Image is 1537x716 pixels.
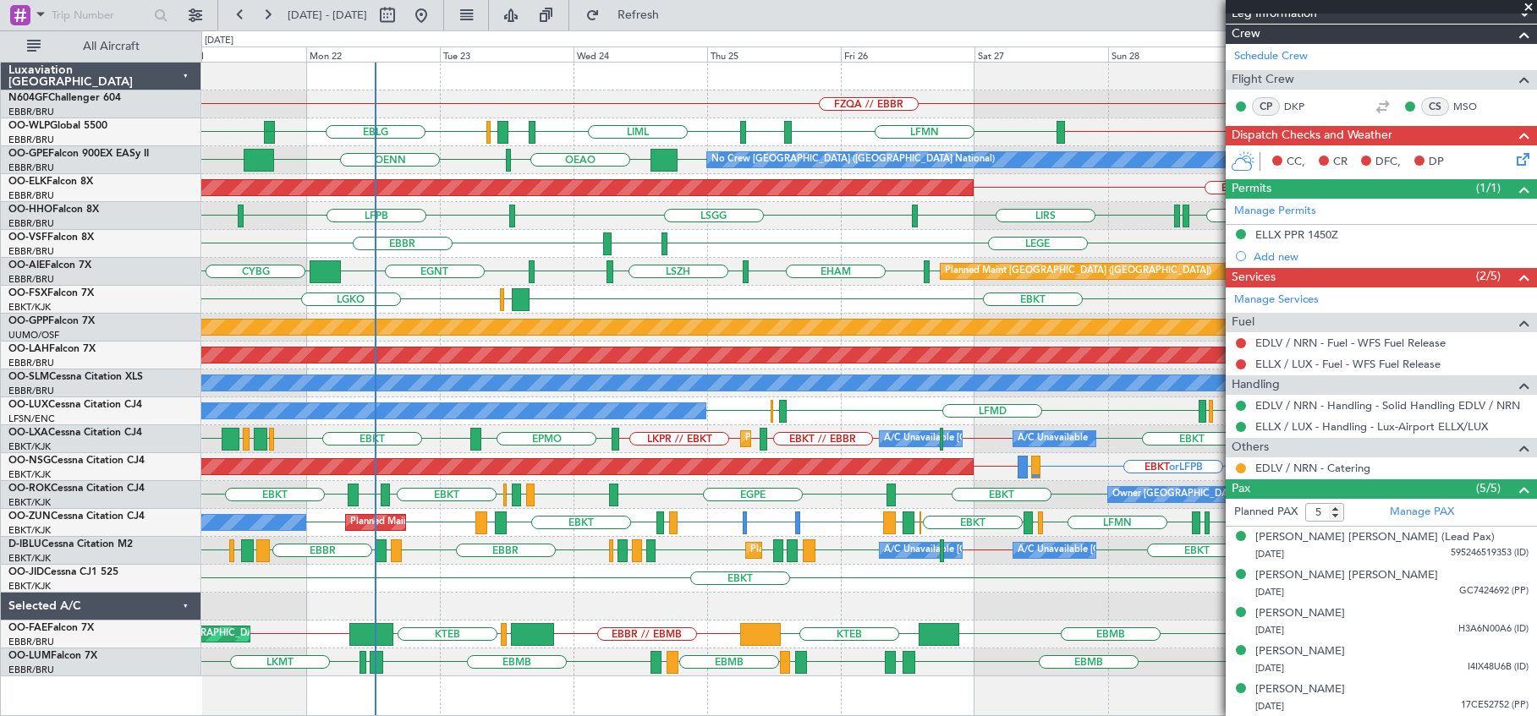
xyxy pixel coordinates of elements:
[707,46,841,62] div: Thu 25
[8,484,51,494] span: OO-ROK
[8,288,47,298] span: OO-FSX
[8,623,94,633] a: OO-FAEFalcon 7X
[8,205,99,215] a: OO-HHOFalcon 8X
[8,567,44,577] span: OO-JID
[1232,268,1276,287] span: Services
[1232,70,1294,90] span: Flight Crew
[1255,624,1284,637] span: [DATE]
[745,426,942,451] div: Planned Maint Kortrijk-[GEOGRAPHIC_DATA]
[603,9,674,21] span: Refresh
[8,651,51,661] span: OO-LUM
[8,288,94,298] a: OO-FSXFalcon 7X
[8,205,52,215] span: OO-HHO
[841,46,974,62] div: Fri 26
[1375,154,1401,171] span: DFC,
[8,93,48,103] span: N604GF
[1255,700,1284,713] span: [DATE]
[8,567,118,577] a: OO-JIDCessna CJ1 525
[1255,643,1345,660] div: [PERSON_NAME]
[1255,336,1446,350] a: EDLV / NRN - Fuel - WFS Fuel Release
[19,33,184,60] button: All Aircraft
[1255,586,1284,598] span: [DATE]
[1255,681,1345,698] div: [PERSON_NAME]
[306,46,440,62] div: Mon 22
[8,440,51,453] a: EBKT/KJK
[1108,46,1242,62] div: Sun 28
[8,93,121,103] a: N604GFChallenger 604
[1255,227,1338,242] div: ELLX PPR 1450Z
[8,552,51,565] a: EBKT/KJK
[205,34,233,48] div: [DATE]
[8,357,54,369] a: EBBR/BRU
[8,539,133,549] a: D-IBLUCessna Citation M2
[1284,99,1322,114] a: DKP
[1232,4,1317,24] span: Leg Information
[1018,426,1088,451] div: A/C Unavailable
[8,316,48,326] span: OO-GPP
[1232,25,1260,44] span: Crew
[8,539,41,549] span: D-IBLU
[8,329,59,342] a: UUMO/OSF
[1252,97,1280,116] div: CP
[8,260,91,271] a: OO-AIEFalcon 7X
[8,217,54,230] a: EBBR/BRU
[173,46,307,62] div: Sun 21
[8,149,149,159] a: OO-GPEFalcon 900EX EASy II
[44,41,178,52] span: All Aircraft
[8,484,145,494] a: OO-ROKCessna Citation CJ4
[1468,660,1529,675] span: I4IX48U6B (ID)
[1255,529,1495,546] div: [PERSON_NAME] [PERSON_NAME] (Lead Pax)
[8,372,143,382] a: OO-SLMCessna Citation XLS
[1421,97,1449,116] div: CS
[1254,249,1529,264] div: Add new
[750,538,939,563] div: Planned Maint Nice ([GEOGRAPHIC_DATA])
[8,161,54,174] a: EBBR/BRU
[8,456,51,466] span: OO-NSG
[1255,398,1520,413] a: EDLV / NRN - Handling - Solid Handling EDLV / NRN
[8,400,48,410] span: OO-LUX
[1476,267,1501,285] span: (2/5)
[1476,179,1501,197] span: (1/1)
[1234,504,1298,521] label: Planned PAX
[1255,662,1284,675] span: [DATE]
[1255,605,1345,622] div: [PERSON_NAME]
[8,177,93,187] a: OO-ELKFalcon 8X
[8,428,142,438] a: OO-LXACessna Citation CJ4
[1234,203,1316,220] a: Manage Permits
[8,232,47,243] span: OO-VSF
[1232,375,1280,395] span: Handling
[1453,99,1491,114] a: MSO
[8,372,49,382] span: OO-SLM
[884,538,1199,563] div: A/C Unavailable [GEOGRAPHIC_DATA] ([GEOGRAPHIC_DATA] National)
[1232,438,1269,457] span: Others
[1458,622,1529,637] span: H3A6N00A6 (ID)
[1390,504,1454,521] a: Manage PAX
[8,232,94,243] a: OO-VSFFalcon 8X
[1255,461,1370,475] a: EDLV / NRN - Catering
[8,511,145,522] a: OO-ZUNCessna Citation CJ4
[1232,179,1271,199] span: Permits
[1255,419,1488,434] a: ELLX / LUX - Handling - Lux-Airport ELLX/LUX
[1112,482,1341,507] div: Owner [GEOGRAPHIC_DATA]-[GEOGRAPHIC_DATA]
[1232,479,1250,499] span: Pax
[8,385,54,397] a: EBBR/BRU
[574,46,707,62] div: Wed 24
[8,260,45,271] span: OO-AIE
[8,664,54,676] a: EBBR/BRU
[8,273,54,286] a: EBBR/BRU
[1255,567,1438,584] div: [PERSON_NAME] [PERSON_NAME]
[8,149,48,159] span: OO-GPE
[8,245,54,258] a: EBBR/BRU
[1232,126,1392,145] span: Dispatch Checks and Weather
[8,344,96,354] a: OO-LAHFalcon 7X
[578,2,679,29] button: Refresh
[8,651,97,661] a: OO-LUMFalcon 7X
[1429,154,1444,171] span: DP
[1476,479,1501,497] span: (5/5)
[1333,154,1348,171] span: CR
[8,344,49,354] span: OO-LAH
[8,121,50,131] span: OO-WLP
[8,400,142,410] a: OO-LUXCessna Citation CJ4
[884,426,1199,451] div: A/C Unavailable [GEOGRAPHIC_DATA] ([GEOGRAPHIC_DATA] National)
[1461,698,1529,713] span: 17CE52752 (PP)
